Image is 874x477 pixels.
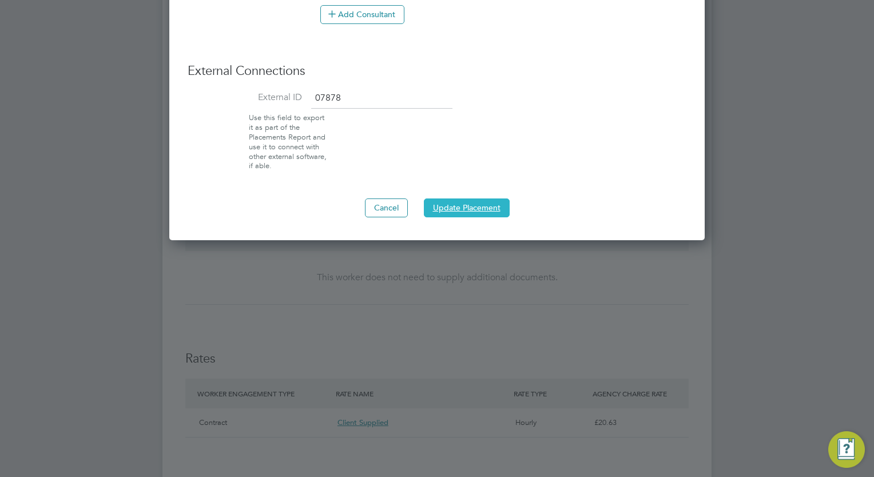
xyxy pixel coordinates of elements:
[365,198,408,217] button: Cancel
[249,113,327,170] span: Use this field to export it as part of the Placements Report and use it to connect with other ext...
[188,63,686,79] h3: External Connections
[424,198,510,217] button: Update Placement
[828,431,865,468] button: Engage Resource Center
[188,92,302,104] label: External ID
[320,5,404,23] button: Add Consultant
